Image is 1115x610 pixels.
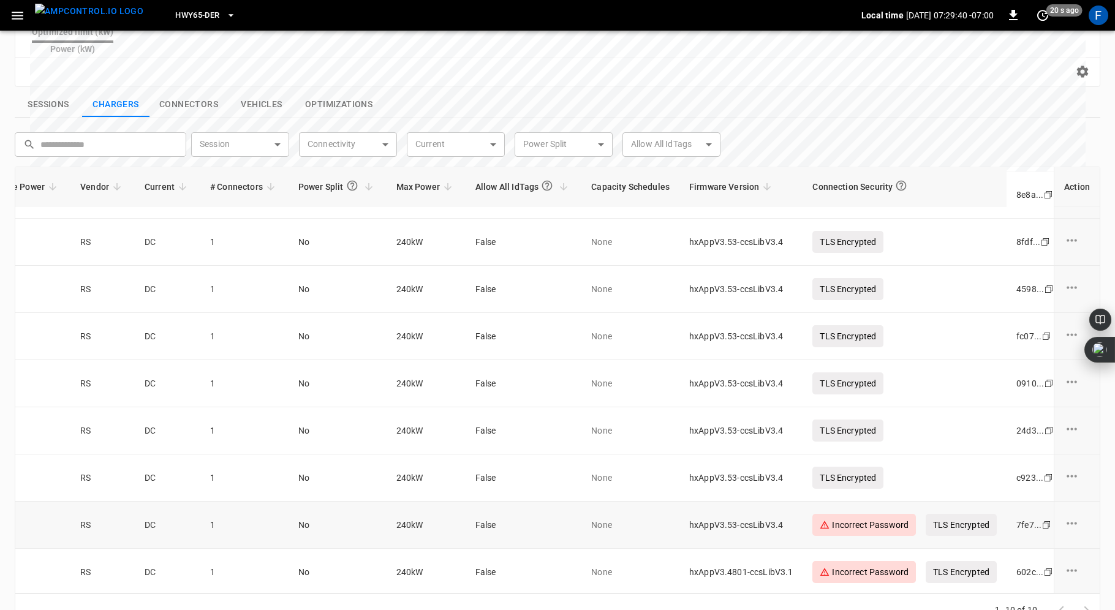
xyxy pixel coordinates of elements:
div: copy [1041,329,1053,343]
div: copy [1040,235,1052,249]
div: charge point options [1064,421,1090,440]
div: charge point options [1064,469,1090,487]
td: hxAppV3.4801-ccsLibV3.1 [679,549,803,596]
span: Live Power [1,179,61,194]
div: copy [1043,424,1056,437]
div: charge point options [1064,563,1090,581]
div: copy [1043,377,1056,390]
button: set refresh interval [1033,6,1053,25]
td: hxAppV3.53-ccsLibV3.4 [679,360,803,407]
p: None [591,519,670,531]
td: 1 [200,360,289,407]
td: RS [70,502,135,549]
td: No [289,360,387,407]
td: RS [70,549,135,596]
div: charge point options [1064,327,1090,345]
span: Power Split [298,175,377,198]
p: Incorrect Password [812,561,916,583]
button: show latest charge points [82,92,149,118]
td: DC [135,549,200,596]
td: DC [135,454,200,502]
img: ampcontrol.io logo [35,4,143,19]
p: TLS Encrypted [812,372,883,394]
td: DC [135,407,200,454]
div: 0910 ... [1016,377,1044,390]
div: copy [1043,282,1056,296]
td: RS [70,360,135,407]
td: hxAppV3.53-ccsLibV3.4 [679,502,803,549]
td: DC [135,360,200,407]
div: 24d3 ... [1016,424,1044,437]
td: False [466,549,581,596]
p: Local time [861,9,904,21]
p: None [591,472,670,484]
td: False [466,407,581,454]
td: hxAppV3.53-ccsLibV3.4 [679,454,803,502]
span: Allow All IdTags [475,175,572,198]
div: charge point options [1064,280,1090,298]
td: No [289,549,387,596]
span: Vendor [80,179,125,194]
div: charge point options [1064,374,1090,393]
span: Current [145,179,191,194]
button: HWY65-DER [170,4,240,28]
p: [DATE] 07:29:40 -07:00 [906,9,994,21]
span: Firmware Version [689,179,775,194]
td: False [466,360,581,407]
td: RS [70,454,135,502]
button: show latest connectors [149,92,228,118]
div: charge point options [1064,516,1090,534]
td: RS [70,407,135,454]
button: show latest vehicles [228,92,295,118]
th: Action [1054,167,1100,206]
div: copy [1041,518,1053,532]
p: None [591,377,670,390]
td: False [466,454,581,502]
div: copy [1043,471,1055,484]
p: None [591,566,670,578]
p: TLS Encrypted [812,420,883,442]
td: 1 [200,502,289,549]
td: 240 kW [387,454,466,502]
button: show latest sessions [15,92,82,118]
td: No [289,454,387,502]
span: HWY65-DER [175,9,219,23]
td: No [289,407,387,454]
td: 1 [200,549,289,596]
div: c923 ... [1016,472,1043,484]
div: copy [1043,565,1055,579]
td: 240 kW [387,407,466,454]
td: False [466,502,581,549]
p: TLS Encrypted [812,467,883,489]
span: Max Power [396,179,456,194]
div: 602c ... [1016,566,1043,578]
td: No [289,502,387,549]
span: # Connectors [210,179,279,194]
span: 20 s ago [1046,4,1083,17]
th: Capacity Schedules [581,167,679,206]
td: 1 [200,407,289,454]
th: ID [1007,167,1065,206]
p: TLS Encrypted [926,561,997,583]
button: show latest optimizations [295,92,382,118]
td: hxAppV3.53-ccsLibV3.4 [679,407,803,454]
p: Incorrect Password [812,514,916,536]
td: 240 kW [387,360,466,407]
td: 240 kW [387,549,466,596]
div: Connection Security [812,175,910,198]
td: DC [135,502,200,549]
td: 1 [200,454,289,502]
p: None [591,424,670,437]
p: TLS Encrypted [926,514,997,536]
div: profile-icon [1089,6,1108,25]
div: charge point options [1064,233,1090,251]
td: 240 kW [387,502,466,549]
div: 7fe7 ... [1016,519,1041,531]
